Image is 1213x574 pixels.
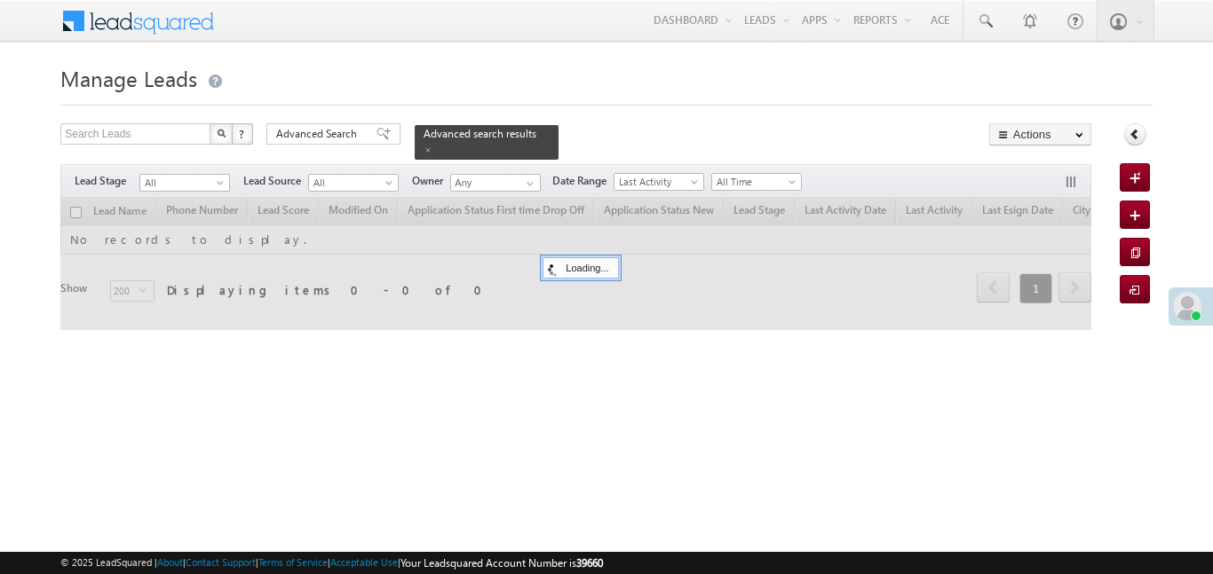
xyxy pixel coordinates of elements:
[424,127,536,140] span: Advanced search results
[450,174,541,192] input: Type to Search
[712,174,797,190] span: All Time
[412,173,450,189] span: Owner
[400,556,603,570] span: Your Leadsquared Account Number is
[60,554,603,571] span: © 2025 LeadSquared | | | | |
[75,173,139,189] span: Lead Stage
[989,123,1091,145] button: Actions
[217,129,226,138] img: Search
[308,174,399,192] a: All
[614,173,704,191] a: Last Activity
[330,556,398,568] a: Acceptable Use
[140,175,225,191] span: All
[711,173,802,191] a: All Time
[276,126,362,142] span: Advanced Search
[576,556,603,570] span: 39660
[543,257,618,279] div: Loading...
[243,173,308,189] span: Lead Source
[239,126,247,141] span: ?
[157,556,183,568] a: About
[614,174,699,190] span: Last Activity
[258,556,328,568] a: Terms of Service
[232,123,253,145] button: ?
[309,175,393,191] span: All
[60,64,197,92] span: Manage Leads
[552,173,614,189] span: Date Range
[517,175,539,193] a: Show All Items
[186,556,256,568] a: Contact Support
[139,174,230,192] a: All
